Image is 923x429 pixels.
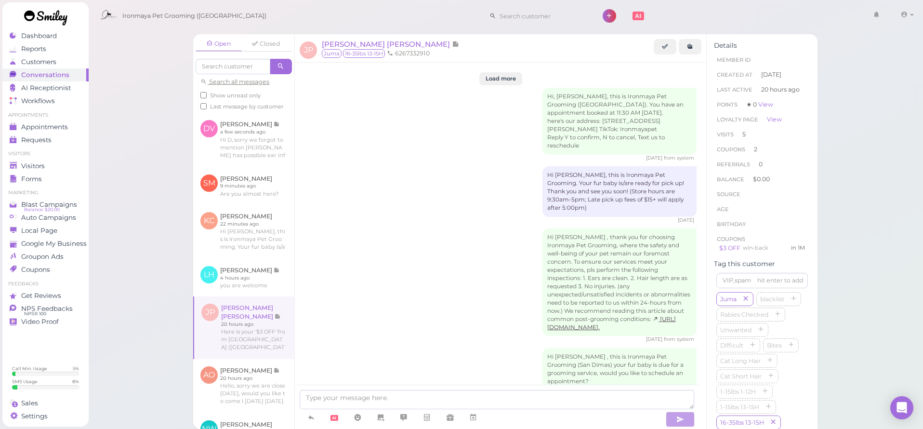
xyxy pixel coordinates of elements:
[21,123,68,131] span: Appointments
[714,260,810,268] div: Tag this customer
[718,419,766,426] span: 16-35lbs 13-15H
[718,295,738,303] span: Juma
[2,302,89,315] a: NPS Feedbacks NPS® 100
[718,388,758,395] span: 1-15lbs 1-12H
[21,45,46,53] span: Reports
[714,157,810,172] li: 0
[719,244,740,252] a: $3 OFF
[717,176,746,183] span: Balance
[542,228,697,336] div: Hi [PERSON_NAME] , thank you for choosing Ironmaya Pet Grooming, where the safety and well-being ...
[718,403,761,411] span: 1-15lbs 13-15H
[21,240,87,248] span: Google My Business
[200,78,269,85] a: Search all messages
[2,224,89,237] a: Local Page
[2,315,89,328] a: Video Proof
[743,244,791,253] div: win-back
[678,217,694,223] span: 05/23/2025 01:46pm
[714,127,810,142] li: 5
[300,41,317,59] span: JP
[664,336,694,342] span: from system
[664,155,694,161] span: from system
[200,103,207,109] input: Last message by customer
[757,276,803,285] div: hit enter to add
[21,32,57,40] span: Dashboard
[21,136,52,144] span: Requests
[2,410,89,423] a: Settings
[210,92,261,99] span: Show unread only
[196,59,270,74] input: Search customer
[21,227,57,235] span: Local Page
[496,8,590,24] input: Search customer
[758,295,786,303] span: blacklist
[21,97,55,105] span: Workflows
[2,68,89,81] a: Conversations
[2,198,89,211] a: Blast Campaigns Balance: $20.00
[2,94,89,107] a: Workflows
[646,336,664,342] span: 05/23/2025 04:46pm
[21,162,45,170] span: Visitors
[714,41,810,50] div: Details
[758,101,773,108] a: View
[2,112,89,119] li: Appointments
[210,103,284,110] span: Last message by customer
[2,237,89,250] a: Google My Business
[542,88,697,155] div: Hi, [PERSON_NAME], this is Ironmaya Pet Grooming ([GEOGRAPHIC_DATA]). You have an appointment boo...
[765,342,784,349] span: Bites
[24,310,46,318] span: NPS® 100
[717,146,745,153] span: Coupons
[21,71,69,79] span: Conversations
[21,253,64,261] span: Groupon Ads
[716,273,808,288] input: VIP,spam
[2,121,89,134] a: Appointments
[21,58,56,66] span: Customers
[196,37,242,52] a: Open
[646,155,664,161] span: 05/23/2025 11:09am
[243,37,289,51] a: Closed
[718,357,763,364] span: Cat Long Hair
[717,116,758,123] span: Loyalty page
[2,250,89,263] a: Groupon Ads
[717,206,729,213] span: age
[322,40,452,49] span: [PERSON_NAME] [PERSON_NAME]
[385,49,432,58] li: 6267332910
[343,49,385,58] span: 16-35lbs 13-15H
[21,305,73,313] span: NPS Feedbacks
[718,373,764,380] span: Cat Short Hair
[2,160,89,173] a: Visitors
[322,49,342,58] span: Juma
[21,399,38,407] span: Sales
[12,365,47,372] div: Call Min. Usage
[2,397,89,410] a: Sales
[73,365,79,372] div: 5 %
[890,396,913,419] div: Open Intercom Messenger
[542,166,697,217] div: Hi [PERSON_NAME], this is Ironmaya Pet Grooming. Your fur baby is/are ready for pick up! Thank yo...
[718,342,745,349] span: Difficult
[122,2,266,29] span: Ironmaya Pet Grooming ([GEOGRAPHIC_DATA])
[21,318,59,326] span: Video Proof
[24,206,60,214] span: Balance: $20.00
[761,70,781,79] span: [DATE]
[717,86,752,93] span: Last Active
[717,101,738,108] span: Points
[767,116,782,123] a: View
[2,281,89,287] li: Feedbacks
[322,40,459,49] a: [PERSON_NAME] [PERSON_NAME]
[761,85,800,94] span: 20 hours ago
[21,214,76,222] span: Auto Campaigns
[2,173,89,186] a: Forms
[717,56,751,63] span: Member ID
[2,263,89,276] a: Coupons
[718,326,753,334] span: Unwanted
[12,378,38,385] div: SMS Usage
[717,131,734,138] span: Visits
[2,134,89,147] a: Requests
[2,29,89,42] a: Dashboard
[21,412,48,420] span: Settings
[452,40,459,49] span: Note
[717,71,752,78] span: Created At
[21,292,61,300] span: Get Reviews
[21,266,50,274] span: Coupons
[717,236,745,242] span: Coupons
[21,201,77,209] span: Blast Campaigns
[2,42,89,55] a: Reports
